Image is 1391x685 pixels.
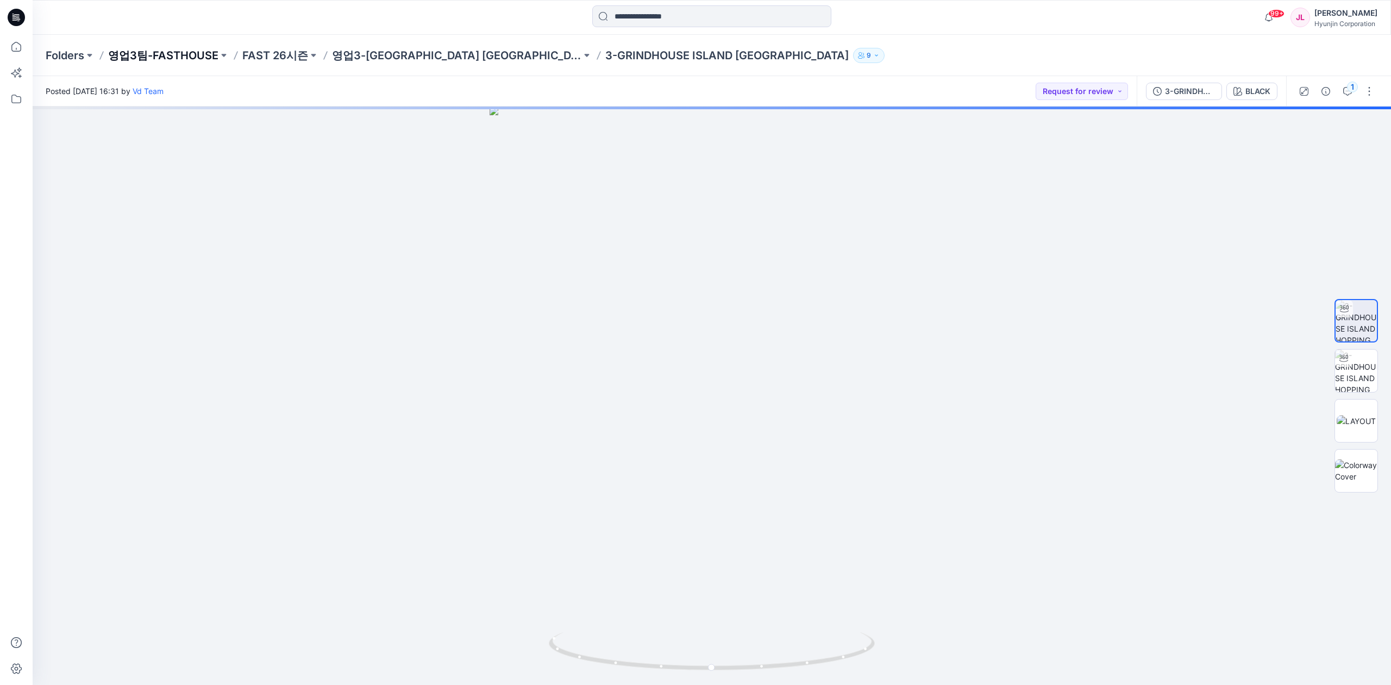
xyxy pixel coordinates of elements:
a: 영업3-[GEOGRAPHIC_DATA] [GEOGRAPHIC_DATA] [332,48,581,63]
button: 3-GRINDHOUSE ISLAND [GEOGRAPHIC_DATA] [1146,83,1222,100]
div: BLACK [1245,85,1270,97]
a: 영업3팀-FASTHOUSE [108,48,218,63]
img: 3-GRINDHOUSE ISLAND HOPPING JERSEY [1336,300,1377,341]
img: Colorway Cover [1335,459,1377,482]
div: Hyunjin Corporation [1314,20,1377,28]
p: 3-GRINDHOUSE ISLAND [GEOGRAPHIC_DATA] [605,48,849,63]
button: 9 [853,48,885,63]
button: BLACK [1226,83,1277,100]
button: Details [1317,83,1334,100]
img: 3-GRINDHOUSE ISLAND HOPPING JERSEY AVATAR [1335,350,1377,392]
button: 1 [1339,83,1356,100]
span: Posted [DATE] 16:31 by [46,85,164,97]
div: [PERSON_NAME] [1314,7,1377,20]
div: 3-GRINDHOUSE ISLAND [GEOGRAPHIC_DATA] [1165,85,1215,97]
a: FAST 26시즌 [242,48,308,63]
span: 99+ [1268,9,1285,18]
div: 1 [1347,82,1358,92]
p: 9 [867,49,871,61]
a: Folders [46,48,84,63]
a: Vd Team [133,86,164,96]
div: JL [1290,8,1310,27]
img: LAYOUT [1337,415,1376,427]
